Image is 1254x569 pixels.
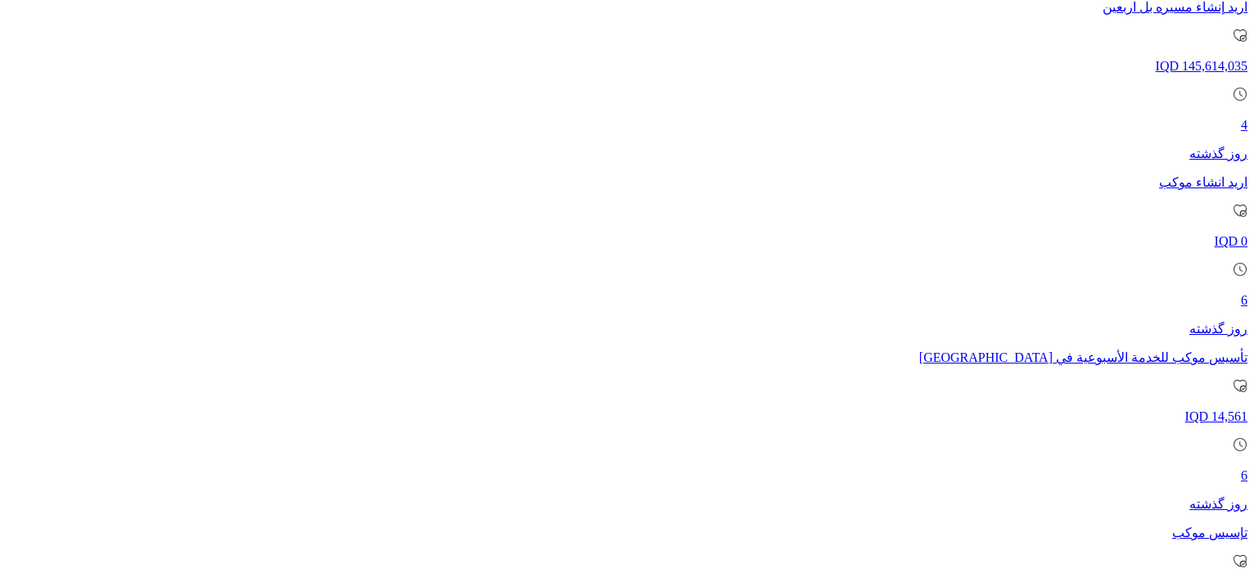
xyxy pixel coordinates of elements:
[7,174,1247,336] a: projectاريد انشاء موكب0 IQD6روز گذشته
[7,496,1247,512] p: روز گذشته
[7,350,1247,365] p: تأسيس موكب للخدمة الأسبوعية في [GEOGRAPHIC_DATA]
[7,174,1247,190] p: اريد انشاء موكب
[7,468,1247,483] p: 6
[7,118,1247,133] p: 4
[7,409,1247,424] p: 14,561 IQD
[7,234,1247,249] p: 0 IQD
[7,59,1247,74] p: 145,614,035 IQD
[7,350,1247,512] a: projectتأسيس موكب للخدمة الأسبوعية في [GEOGRAPHIC_DATA]14,561 IQD6روز گذشته
[7,293,1247,308] p: 6
[7,321,1247,336] p: روز گذشته
[7,525,1247,540] p: تإسيس موكب
[7,146,1247,161] p: روز گذشته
